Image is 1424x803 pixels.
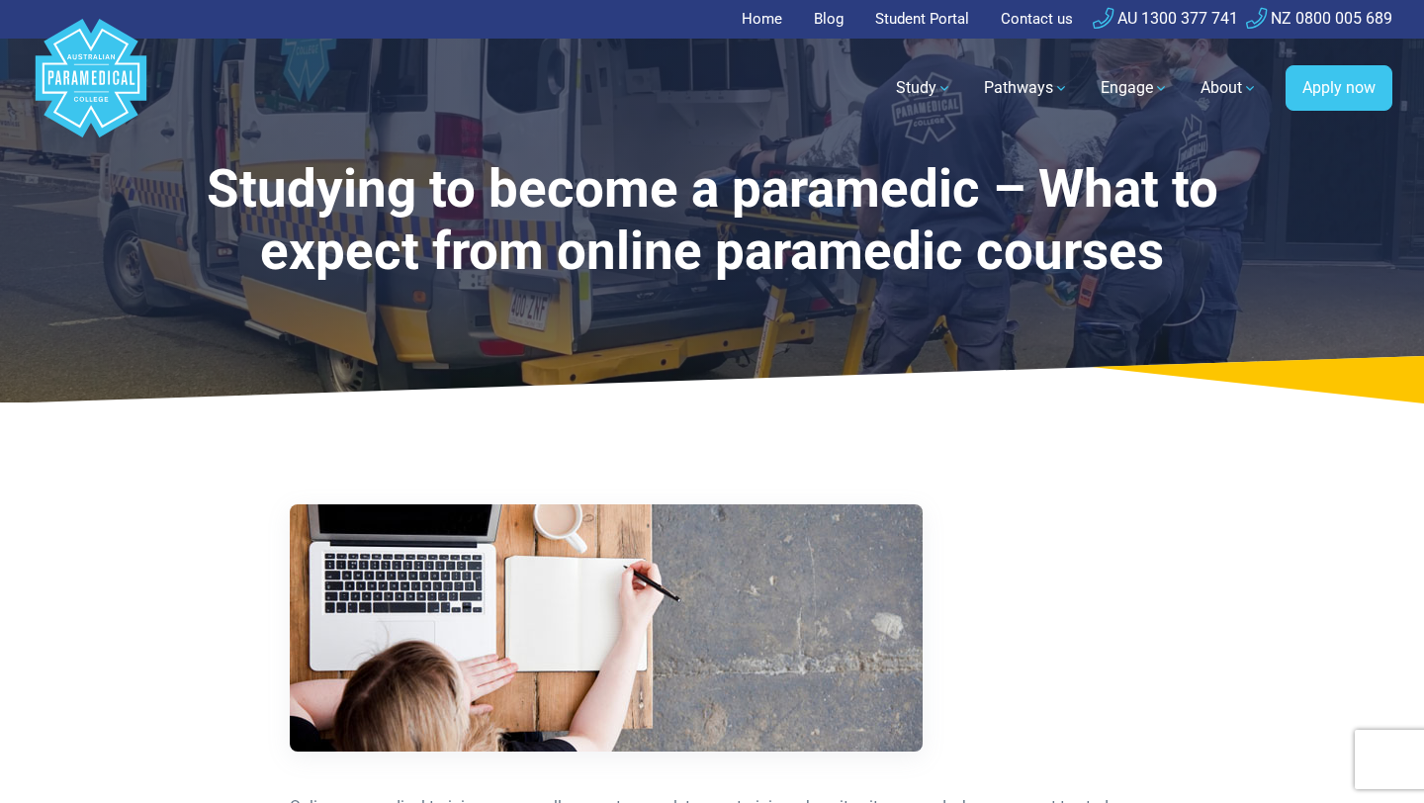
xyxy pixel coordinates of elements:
a: About [1189,60,1270,116]
img: online paramedic courses [290,504,923,752]
a: Apply now [1286,65,1392,111]
a: Pathways [972,60,1081,116]
a: Engage [1089,60,1181,116]
h1: Studying to become a paramedic – What to expect from online paramedic courses [202,158,1222,284]
a: AU 1300 377 741 [1093,9,1238,28]
a: Australian Paramedical College [32,39,150,138]
a: Study [884,60,964,116]
a: NZ 0800 005 689 [1246,9,1392,28]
